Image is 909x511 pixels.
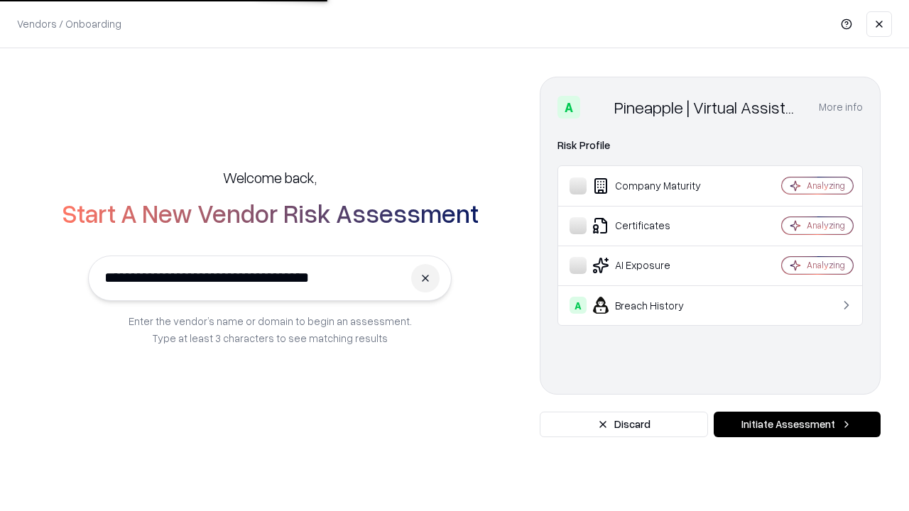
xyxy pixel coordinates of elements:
[586,96,609,119] img: Pineapple | Virtual Assistant Agency
[714,412,881,437] button: Initiate Assessment
[570,217,739,234] div: Certificates
[807,180,845,192] div: Analyzing
[557,137,863,154] div: Risk Profile
[807,259,845,271] div: Analyzing
[570,297,739,314] div: Breach History
[129,312,412,346] p: Enter the vendor’s name or domain to begin an assessment. Type at least 3 characters to see match...
[807,219,845,231] div: Analyzing
[223,167,317,187] h5: Welcome back,
[17,16,121,31] p: Vendors / Onboarding
[62,199,479,227] h2: Start A New Vendor Risk Assessment
[819,94,863,120] button: More info
[557,96,580,119] div: A
[570,297,587,314] div: A
[570,177,739,194] div: Company Maturity
[540,412,708,437] button: Discard
[570,257,739,274] div: AI Exposure
[614,96,802,119] div: Pineapple | Virtual Assistant Agency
